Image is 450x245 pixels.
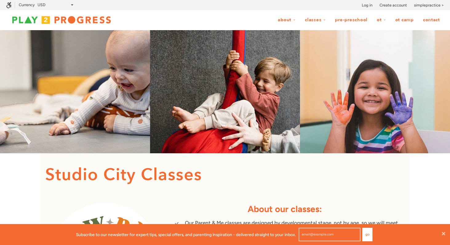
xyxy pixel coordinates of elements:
p: Our Parent & Me classes are designed by developmental stage, not by age, so we will meet your lit... [185,219,400,235]
a: Log in [362,2,372,8]
a: Pre-Preschool [331,14,372,26]
a: simplepractice > [414,2,444,8]
a: Contact [419,14,444,26]
label: Currency [19,2,35,7]
p: Subscribe to our newsletter for expert tips, special offers, and parenting inspiration - delivere... [76,231,296,238]
img: Play2Progress logo [6,14,117,26]
button: Go [362,228,372,241]
a: OT [373,14,390,26]
input: email@example.com [299,228,360,241]
a: Classes [301,14,330,26]
a: Create account [380,2,407,8]
strong: About our classes: [248,204,322,214]
h1: Studio City Classes [45,163,405,187]
a: About [274,14,300,26]
a: OT Camp [391,14,418,26]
